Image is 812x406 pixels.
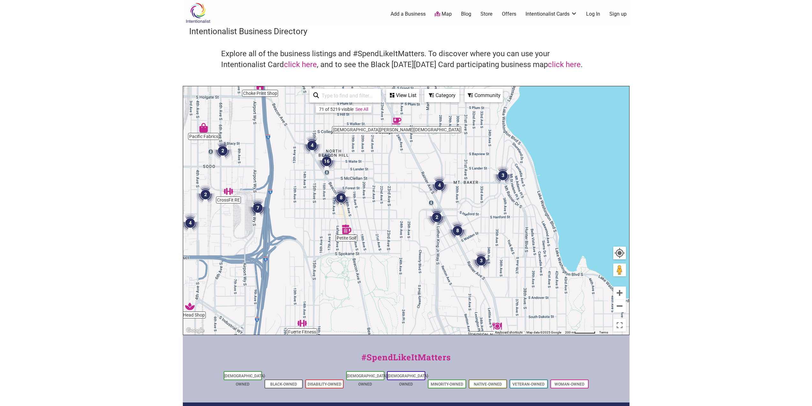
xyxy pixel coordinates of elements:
div: Type to search and filter [309,89,381,103]
div: 2 [211,139,235,163]
div: Fuerte Fitness [295,316,309,331]
a: Intentionalist Cards [525,11,577,18]
div: 7 [246,196,270,220]
div: 3 [469,249,493,273]
div: 8 [445,218,470,243]
img: Intentionalist [183,3,213,23]
a: Disability-Owned [308,382,341,387]
a: Log In [586,11,600,18]
div: Petite Soif [339,222,354,237]
button: Zoom out [613,300,626,312]
button: Toggle fullscreen view [613,319,626,332]
div: 16 [315,149,339,173]
div: 71 of 5219 visible [319,107,354,112]
div: Lil Red's Takeout and Catering [490,319,504,333]
a: Sign up [609,11,627,18]
a: Woman-Owned [555,382,585,387]
div: 4 [300,133,324,157]
div: 4 [178,211,202,235]
span: 200 m [565,331,574,334]
a: Minority-Owned [431,382,463,387]
div: 3 [491,163,515,188]
div: 4 [427,173,451,197]
a: Store [480,11,493,18]
div: 2 [193,182,218,207]
div: The Head Shop [183,299,197,314]
button: Zoom in [613,287,626,299]
a: See All [355,107,368,112]
a: [DEMOGRAPHIC_DATA]-Owned [347,374,388,387]
a: [DEMOGRAPHIC_DATA]-Owned [388,374,429,387]
div: #SpendLikeItMatters [183,351,629,370]
h4: Explore all of the business listings and #SpendLikeItMatters. To discover where you can use your ... [221,49,591,70]
button: Drag Pegman onto the map to open Street View [613,264,626,276]
div: Filter by category [424,89,459,102]
div: 8 [329,186,353,210]
input: Type to find and filter... [319,89,377,102]
button: Your Location [613,247,626,259]
a: Native-Owned [474,382,502,387]
div: See a list of the visible businesses [386,89,419,103]
a: click here [548,60,581,69]
a: Terms [599,331,608,334]
a: Map [435,11,452,18]
button: Keyboard shortcuts [495,330,523,335]
a: click here [284,60,317,69]
a: Open this area in Google Maps (opens a new window) [185,326,206,335]
a: Add a Business [391,11,426,18]
a: [DEMOGRAPHIC_DATA]-Owned [224,374,266,387]
a: Offers [502,11,516,18]
a: Black-Owned [270,382,297,387]
div: Filter by Community [465,89,503,102]
div: 2 [425,205,449,229]
a: Blog [461,11,471,18]
a: Veteran-Owned [512,382,545,387]
span: Map data ©2025 Google [526,331,561,334]
div: CrossFit RE [221,184,236,199]
div: Community [465,89,502,102]
h3: Intentionalist Business Directory [189,26,623,37]
div: Pacific Fabrics [196,120,211,135]
div: View List [387,89,419,102]
div: Buddha Bruddah [389,114,404,128]
div: Category [425,89,459,102]
img: Google [185,326,206,335]
button: Map Scale: 200 m per 62 pixels [563,330,597,335]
